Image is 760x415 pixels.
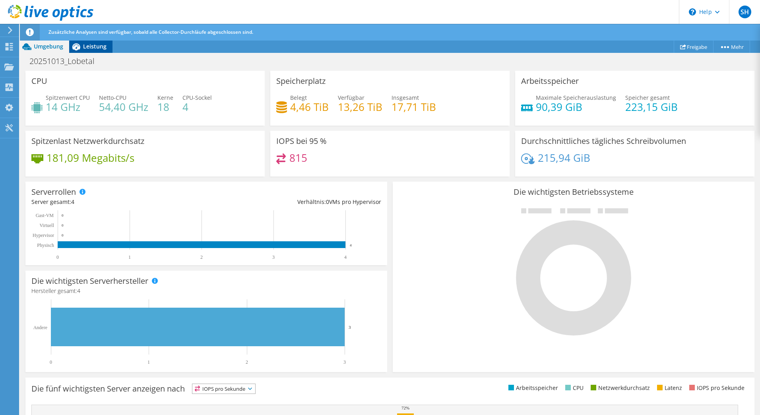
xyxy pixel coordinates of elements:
[26,57,107,66] h1: 20251013_Lobetal
[192,384,255,394] span: IOPS pro Sekunde
[31,137,144,145] h3: Spitzenlast Netzwerkdurchsatz
[31,198,206,206] div: Server gesamt:
[536,103,616,111] h4: 90,39 GiB
[182,94,212,101] span: CPU-Sockel
[392,94,419,101] span: Insgesamt
[206,198,381,206] div: Verhältnis: VMs pro Hypervisor
[62,223,64,227] text: 0
[272,254,275,260] text: 3
[33,325,47,330] text: Andere
[589,384,650,392] li: Netzwerkdurchsatz
[83,43,107,50] span: Leistung
[36,213,54,218] text: Gast-VM
[344,254,347,260] text: 4
[62,233,64,237] text: 0
[343,359,346,365] text: 3
[50,359,52,365] text: 0
[289,153,307,162] h4: 815
[538,153,590,162] h4: 215,94 GiB
[246,359,248,365] text: 2
[128,254,131,260] text: 1
[147,359,150,365] text: 1
[31,188,76,196] h3: Serverrollen
[99,103,148,111] h4: 54,40 GHz
[687,384,744,392] li: IOPS pro Sekunde
[46,94,90,101] span: Spitzenwert CPU
[392,103,436,111] h4: 17,71 TiB
[521,77,579,85] h3: Arbeitsspeicher
[349,325,351,330] text: 3
[34,43,63,50] span: Umgebung
[31,277,148,285] h3: Die wichtigsten Serverhersteller
[655,384,682,392] li: Latenz
[625,94,670,101] span: Speicher gesamt
[56,254,59,260] text: 0
[338,94,364,101] span: Verfügbar
[157,94,173,101] span: Kerne
[689,8,696,16] svg: \n
[713,41,750,53] a: Mehr
[182,103,212,111] h4: 4
[99,94,126,101] span: Netto-CPU
[200,254,203,260] text: 2
[625,103,678,111] h4: 223,15 GiB
[276,137,327,145] h3: IOPS bei 95 %
[47,153,134,162] h4: 181,09 Megabits/s
[739,6,751,18] span: SH
[33,233,54,238] text: Hypervisor
[290,103,329,111] h4: 4,46 TiB
[536,94,616,101] span: Maximale Speicherauslastung
[563,384,584,392] li: CPU
[399,188,748,196] h3: Die wichtigsten Betriebssysteme
[77,287,80,295] span: 4
[62,213,64,217] text: 0
[48,29,253,35] span: Zusätzliche Analysen sind verfügbar, sobald alle Collector-Durchläufe abgeschlossen sind.
[157,103,173,111] h4: 18
[37,242,54,248] text: Physisch
[326,198,329,206] span: 0
[46,103,90,111] h4: 14 GHz
[290,94,307,101] span: Belegt
[31,287,381,295] h4: Hersteller gesamt:
[276,77,326,85] h3: Speicherplatz
[31,77,47,85] h3: CPU
[39,223,54,228] text: Virtuell
[338,103,382,111] h4: 13,26 TiB
[521,137,686,145] h3: Durchschnittliches tägliches Schreibvolumen
[506,384,558,392] li: Arbeitsspeicher
[674,41,713,53] a: Freigabe
[401,405,409,410] text: 72%
[71,198,74,206] span: 4
[350,243,352,247] text: 4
